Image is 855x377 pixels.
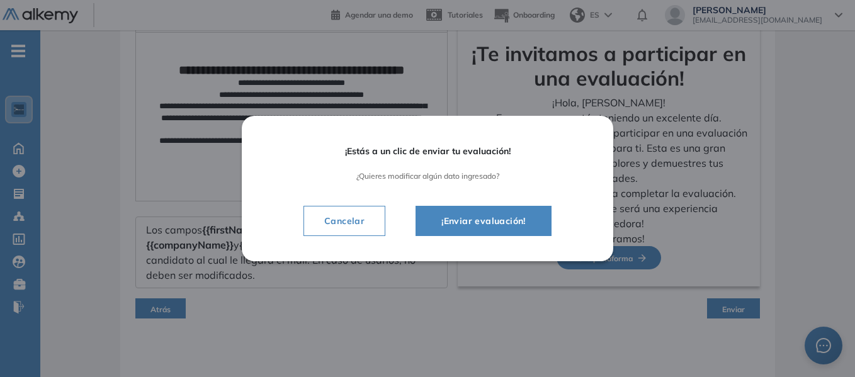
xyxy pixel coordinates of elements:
span: ¡Estás a un clic de enviar tu evaluación! [277,146,578,157]
button: ¡Enviar evaluación! [416,206,552,236]
span: ¡Enviar evaluación! [431,213,536,228]
button: Cancelar [303,206,385,236]
span: Cancelar [314,213,375,228]
span: ¿Quieres modificar algún dato ingresado? [277,172,578,181]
